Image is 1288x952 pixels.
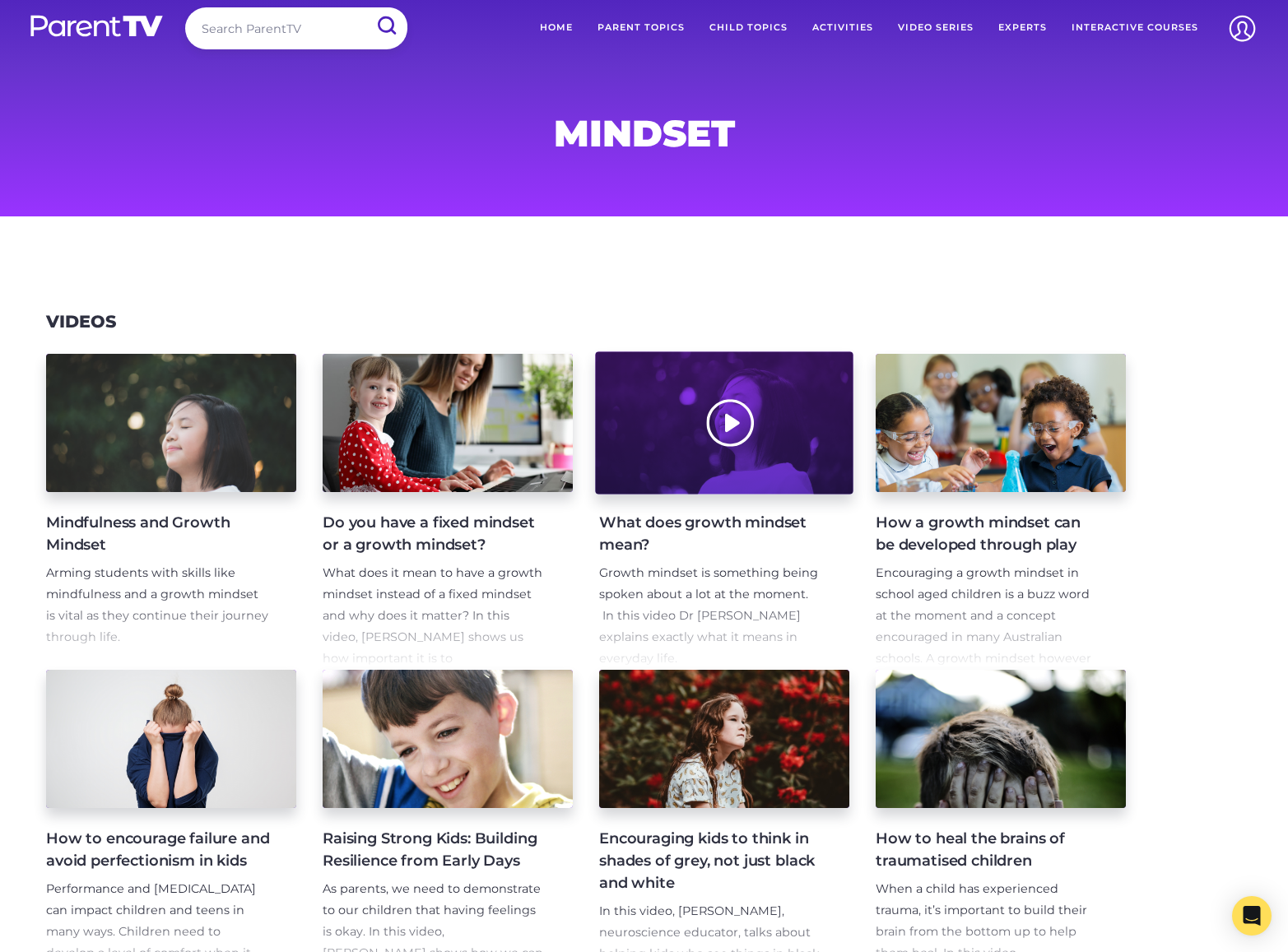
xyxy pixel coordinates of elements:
a: What does growth mindset mean? Growth mindset is something being spoken about a lot at the moment... [599,354,849,670]
a: Parent Topics [585,7,697,49]
h4: Encouraging kids to think in shades of grey, not just black and white [599,828,823,894]
img: parenttv-logo-white.4c85aaf.svg [29,14,165,38]
a: Do you have a fixed mindset or a growth mindset? What does it mean to have a growth mindset inste... [323,354,573,670]
p: Encouraging a growth mindset in school aged children is a buzz word at the moment and a concept e... [876,563,1100,755]
p: Arming students with skills like mindfulness and a growth mindset is vital as they continue their... [46,563,270,648]
h4: How to heal the brains of traumatised children [876,828,1100,872]
h4: What does growth mindset mean? [599,512,823,556]
h3: Videos [46,312,116,332]
a: Interactive Courses [1059,7,1211,49]
a: Experts [986,7,1059,49]
a: Home [528,7,585,49]
input: Submit [365,7,407,44]
a: Child Topics [697,7,800,49]
div: Open Intercom Messenger [1232,896,1272,936]
h4: Raising Strong Kids: Building Resilience from Early Days [323,828,546,872]
a: Mindfulness and Growth Mindset Arming students with skills like mindfulness and a growth mindset ... [46,354,296,670]
a: How a growth mindset can be developed through play Encouraging a growth mindset in school aged ch... [876,354,1126,670]
h4: How to encourage failure and avoid perfectionism in kids [46,828,270,872]
h4: Do you have a fixed mindset or a growth mindset? [323,512,546,556]
h4: Mindfulness and Growth Mindset [46,512,270,556]
input: Search ParentTV [185,7,407,49]
p: Growth mindset is something being spoken about a lot at the moment. In this video Dr [PERSON_NAME... [599,563,823,670]
span: What does it mean to have a growth mindset instead of a fixed mindset and why does it matter? In ... [323,565,542,708]
a: Activities [800,7,886,49]
h1: mindset [248,117,1041,150]
img: Account [1221,7,1263,49]
h4: How a growth mindset can be developed through play [876,512,1100,556]
a: Video Series [886,7,986,49]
